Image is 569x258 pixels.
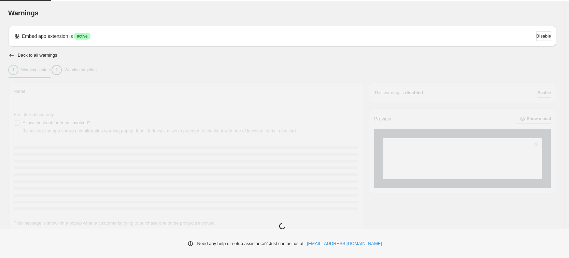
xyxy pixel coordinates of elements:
[18,53,57,58] h2: Back to all warnings
[536,33,551,39] span: Disable
[22,33,73,40] p: Embed app extension is
[77,33,87,39] span: active
[307,240,382,247] a: [EMAIL_ADDRESS][DOMAIN_NAME]
[536,31,551,41] button: Disable
[8,9,39,17] span: Warnings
